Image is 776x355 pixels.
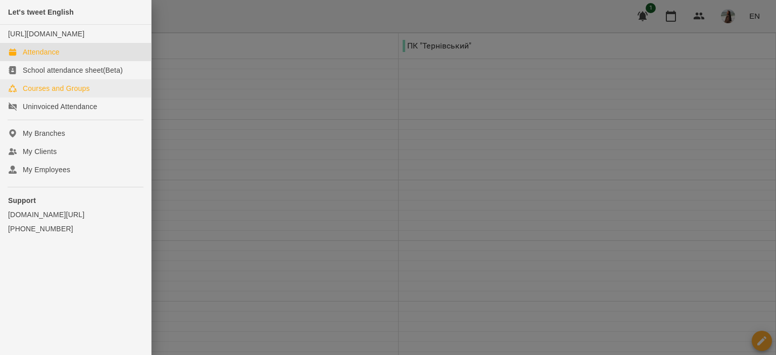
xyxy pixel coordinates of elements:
a: [PHONE_NUMBER] [8,224,143,234]
a: [URL][DOMAIN_NAME] [8,30,84,38]
span: Let's tweet English [8,8,74,16]
div: My Branches [23,128,65,138]
div: Courses and Groups [23,83,90,93]
div: Uninvoiced Attendance [23,102,97,112]
div: My Employees [23,165,70,175]
a: [DOMAIN_NAME][URL] [8,210,143,220]
div: My Clients [23,146,57,157]
p: Support [8,195,143,206]
div: Attendance [23,47,60,57]
div: School attendance sheet(Beta) [23,65,123,75]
